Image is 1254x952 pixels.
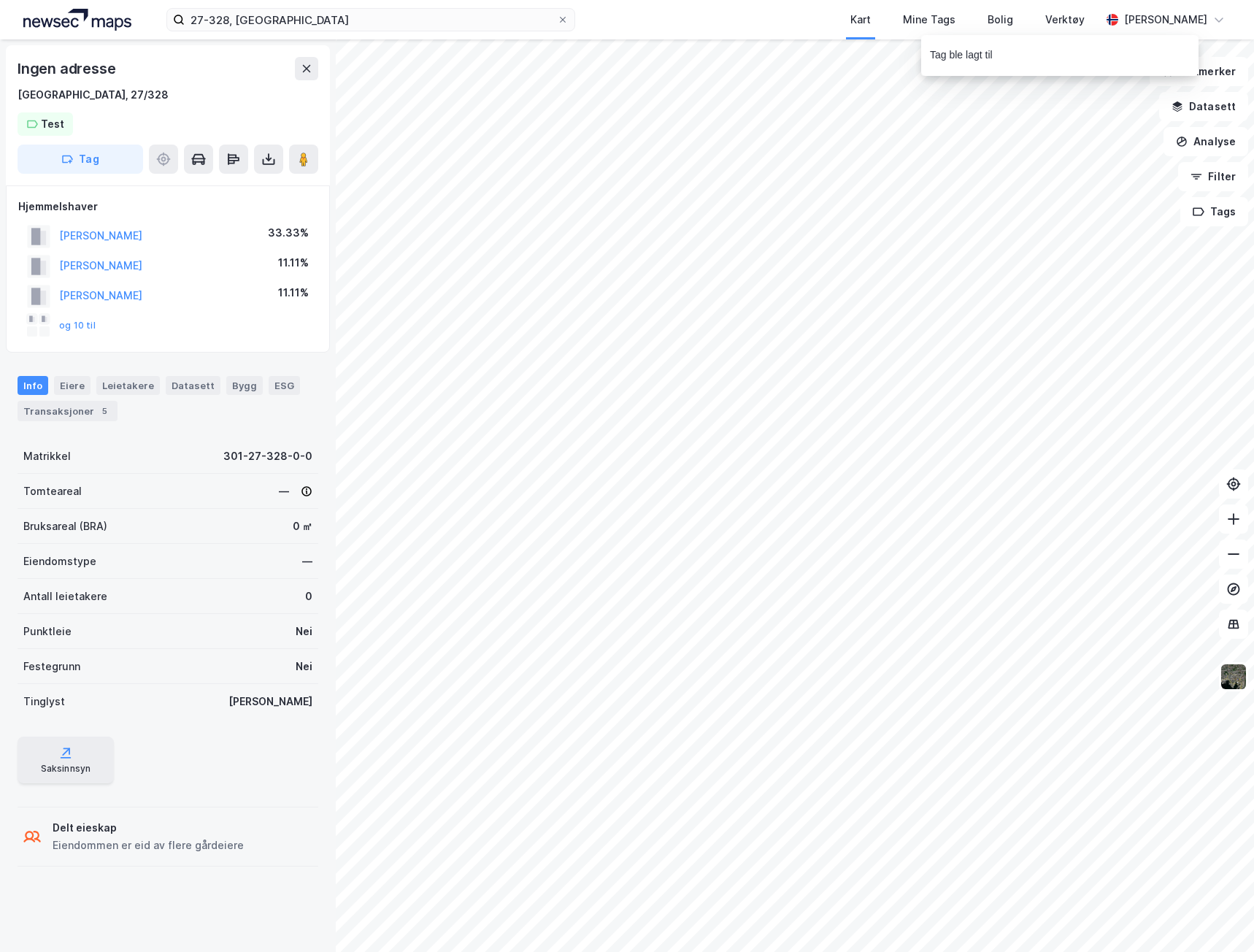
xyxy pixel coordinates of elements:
[1178,162,1248,191] button: Filter
[903,11,955,28] div: Mine Tags
[302,553,312,570] div: —
[53,837,244,854] div: Eiendommen er eid av flere gårdeiere
[18,145,143,174] button: Tag
[279,483,312,500] div: —
[18,57,118,80] div: Ingen adresse
[23,483,82,500] div: Tomteareal
[18,376,48,395] div: Info
[1163,127,1248,156] button: Analyse
[18,401,118,421] div: Transaksjoner
[850,11,871,28] div: Kart
[988,11,1013,28] div: Bolig
[97,404,112,418] div: 5
[930,47,993,64] div: Tag ble lagt til
[54,376,91,395] div: Eiere
[166,376,220,395] div: Datasett
[41,115,64,133] div: Test
[305,588,312,605] div: 0
[269,376,300,395] div: ESG
[23,448,71,465] div: Matrikkel
[41,763,91,775] div: Saksinnsyn
[18,198,318,215] div: Hjemmelshaver
[1045,11,1085,28] div: Verktøy
[1124,11,1207,28] div: [PERSON_NAME]
[223,448,312,465] div: 301-27-328-0-0
[296,623,312,640] div: Nei
[1159,92,1248,121] button: Datasett
[228,693,312,710] div: [PERSON_NAME]
[278,284,309,302] div: 11.11%
[296,658,312,675] div: Nei
[1220,663,1247,691] img: 9k=
[18,86,169,104] div: [GEOGRAPHIC_DATA], 27/328
[1180,197,1248,226] button: Tags
[23,588,107,605] div: Antall leietakere
[268,224,309,242] div: 33.33%
[23,553,96,570] div: Eiendomstype
[23,658,80,675] div: Festegrunn
[23,9,131,31] img: logo.a4113a55bc3d86da70a041830d287a7e.svg
[278,254,309,272] div: 11.11%
[96,376,160,395] div: Leietakere
[1181,882,1254,952] div: Kontrollprogram for chat
[185,9,557,31] input: Søk på adresse, matrikkel, gårdeiere, leietakere eller personer
[23,518,107,535] div: Bruksareal (BRA)
[23,623,72,640] div: Punktleie
[226,376,263,395] div: Bygg
[293,518,312,535] div: 0 ㎡
[53,819,244,837] div: Delt eieskap
[23,693,65,710] div: Tinglyst
[1181,882,1254,952] iframe: Chat Widget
